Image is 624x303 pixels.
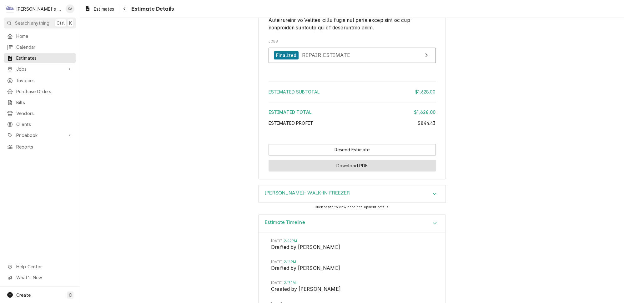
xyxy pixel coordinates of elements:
span: Estimated Subtotal [269,89,320,94]
span: Estimated Total [269,109,312,115]
span: What's New [16,274,72,281]
div: Amount Summary [269,79,436,131]
span: Vendors [16,110,73,117]
span: C [69,292,72,298]
a: Go to Help Center [4,261,76,272]
span: Estimates [94,6,114,12]
div: Estimated Profit [269,120,436,126]
a: Calendar [4,42,76,52]
div: Accordion Header [259,185,445,203]
span: Home [16,33,73,39]
div: Finalized [274,51,299,59]
span: Event String [271,285,433,294]
a: Go to Pricebook [4,130,76,140]
a: Invoices [4,75,76,86]
span: REPAIR ESTIMATE [302,52,350,58]
div: Accordion Header [259,215,445,232]
div: [PERSON_NAME]'s Refrigeration [16,6,62,12]
button: Accordion Details Expand Trigger [259,185,445,203]
span: Estimates [16,55,73,61]
span: Calendar [16,44,73,50]
button: Search anythingCtrlK [4,18,76,28]
span: Click or tap to view or edit equipment details. [315,205,390,209]
span: Bills [16,99,73,106]
div: Button Group Row [269,144,436,155]
em: 2:02PM [284,239,297,243]
a: Go to What's New [4,272,76,283]
div: Estimated Total [269,109,436,115]
a: Go to Jobs [4,64,76,74]
span: Event String [271,244,433,252]
span: Invoices [16,77,73,84]
em: 2:17PM [284,281,296,285]
a: Purchase Orders [4,86,76,97]
a: Home [4,31,76,41]
div: $1,628.00 [415,88,435,95]
a: Bills [4,97,76,108]
span: Reports [16,144,73,150]
div: Jobs [269,39,436,66]
div: Button Group Row [269,155,436,171]
em: 2:14PM [284,260,296,264]
a: Clients [4,119,76,129]
span: Timestamp [271,239,433,244]
div: $1,628.00 [414,109,435,115]
span: Clients [16,121,73,128]
span: Timestamp [271,280,433,285]
div: HILYARD- WALK-IN FREEZER [258,185,446,203]
button: Download PDF [269,160,436,171]
span: Estimate Details [129,5,174,13]
span: Event String [271,265,433,273]
span: Pricebook [16,132,63,139]
div: Korey Austin's Avatar [66,4,74,13]
button: Accordion Details Expand Trigger [259,215,445,232]
span: Jobs [269,39,436,44]
span: K [69,20,72,26]
div: KA [66,4,74,13]
a: View Job [269,48,436,63]
div: C [6,4,14,13]
span: Timestamp [271,260,433,265]
span: Ctrl [57,20,65,26]
li: Event [271,239,433,260]
span: Help Center [16,263,72,270]
span: Jobs [16,66,63,72]
button: Navigate back [119,4,129,14]
a: Reports [4,142,76,152]
span: Purchase Orders [16,88,73,95]
span: Estimated Profit [269,120,314,126]
div: Clay's Refrigeration's Avatar [6,4,14,13]
h3: [PERSON_NAME]- WALK-IN FREEZER [265,190,350,196]
span: Create [16,292,31,298]
div: Button Group [269,144,436,171]
h3: Estimate Timeline [265,220,305,225]
a: Estimates [82,4,117,14]
a: Estimates [4,53,76,63]
li: Event [271,280,433,301]
div: Estimated Subtotal [269,88,436,95]
div: $844.43 [418,120,435,126]
button: Resend Estimate [269,144,436,155]
a: Vendors [4,108,76,119]
li: Event [271,260,433,280]
span: Search anything [15,20,49,26]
